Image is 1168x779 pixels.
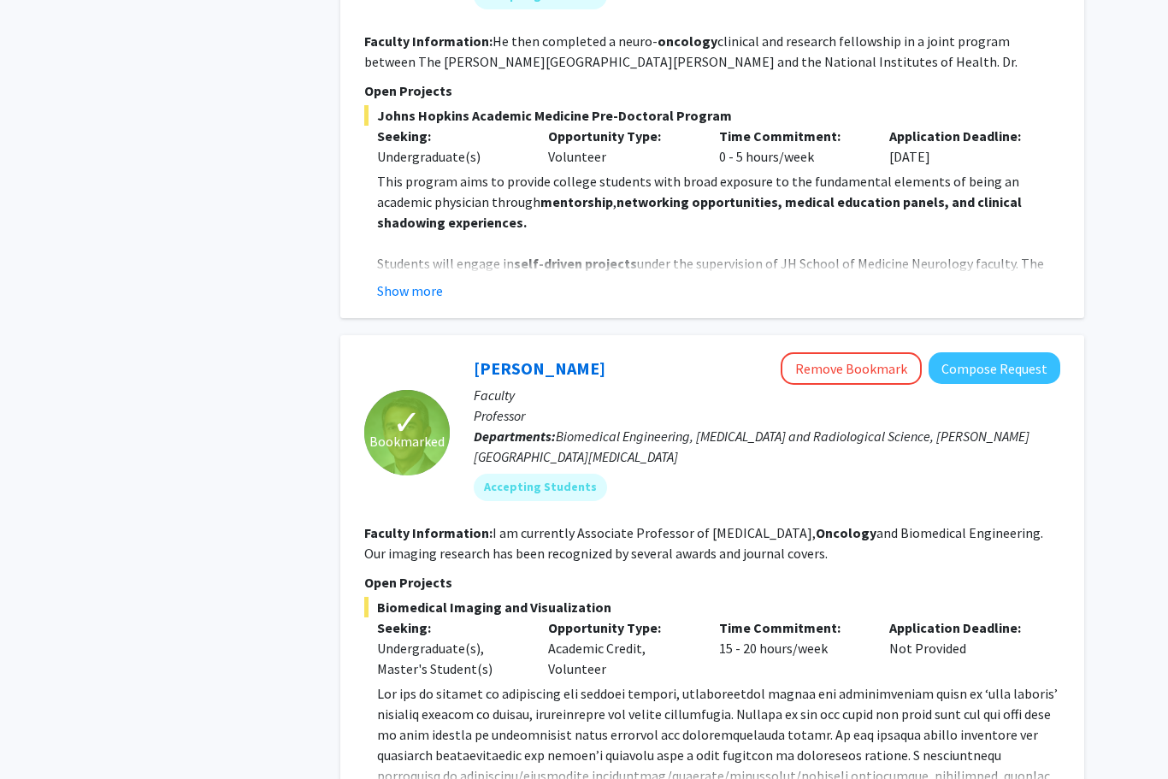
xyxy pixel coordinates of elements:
[540,193,613,210] strong: mentorship
[364,105,1060,126] span: Johns Hopkins Academic Medicine Pre-Doctoral Program
[364,524,493,541] b: Faculty Information:
[658,32,717,50] b: oncology
[719,126,864,146] p: Time Commitment:
[474,405,1060,426] p: Professor
[929,352,1060,384] button: Compose Request to Arvind Pathak
[377,617,522,638] p: Seeking:
[13,702,73,766] iframe: Chat
[377,253,1060,315] p: Students will engage in under the supervision of JH School of Medicine Neurology faculty. The pro...
[876,126,1047,167] div: [DATE]
[474,357,605,379] a: [PERSON_NAME]
[535,126,706,167] div: Volunteer
[392,414,422,431] span: ✓
[377,171,1060,233] p: This program aims to provide college students with broad exposure to the fundamental elements of ...
[781,352,922,385] button: Remove Bookmark
[364,572,1060,593] p: Open Projects
[474,428,1029,465] span: Biomedical Engineering, [MEDICAL_DATA] and Radiological Science, [PERSON_NAME][GEOGRAPHIC_DATA][M...
[377,280,443,301] button: Show more
[514,255,637,272] strong: self-driven projects
[474,385,1060,405] p: Faculty
[535,617,706,679] div: Academic Credit, Volunteer
[377,146,522,167] div: Undergraduate(s)
[377,126,522,146] p: Seeking:
[816,524,876,541] b: Oncology
[706,617,877,679] div: 15 - 20 hours/week
[369,431,445,451] span: Bookmarked
[474,474,607,501] mat-chip: Accepting Students
[548,617,693,638] p: Opportunity Type:
[706,126,877,167] div: 0 - 5 hours/week
[548,126,693,146] p: Opportunity Type:
[889,126,1035,146] p: Application Deadline:
[377,638,522,679] div: Undergraduate(s), Master's Student(s)
[719,617,864,638] p: Time Commitment:
[364,597,1060,617] span: Biomedical Imaging and Visualization
[364,32,493,50] b: Faculty Information:
[364,80,1060,101] p: Open Projects
[474,428,556,445] b: Departments:
[377,193,1022,231] strong: networking opportunities, medical education panels, and clinical shadowing experiences.
[876,617,1047,679] div: Not Provided
[364,524,1043,562] fg-read-more: I am currently Associate Professor of [MEDICAL_DATA], and Biomedical Engineering. Our imaging res...
[364,32,1018,70] fg-read-more: He then completed a neuro- clinical and research fellowship in a joint program between The [PERSO...
[889,617,1035,638] p: Application Deadline:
